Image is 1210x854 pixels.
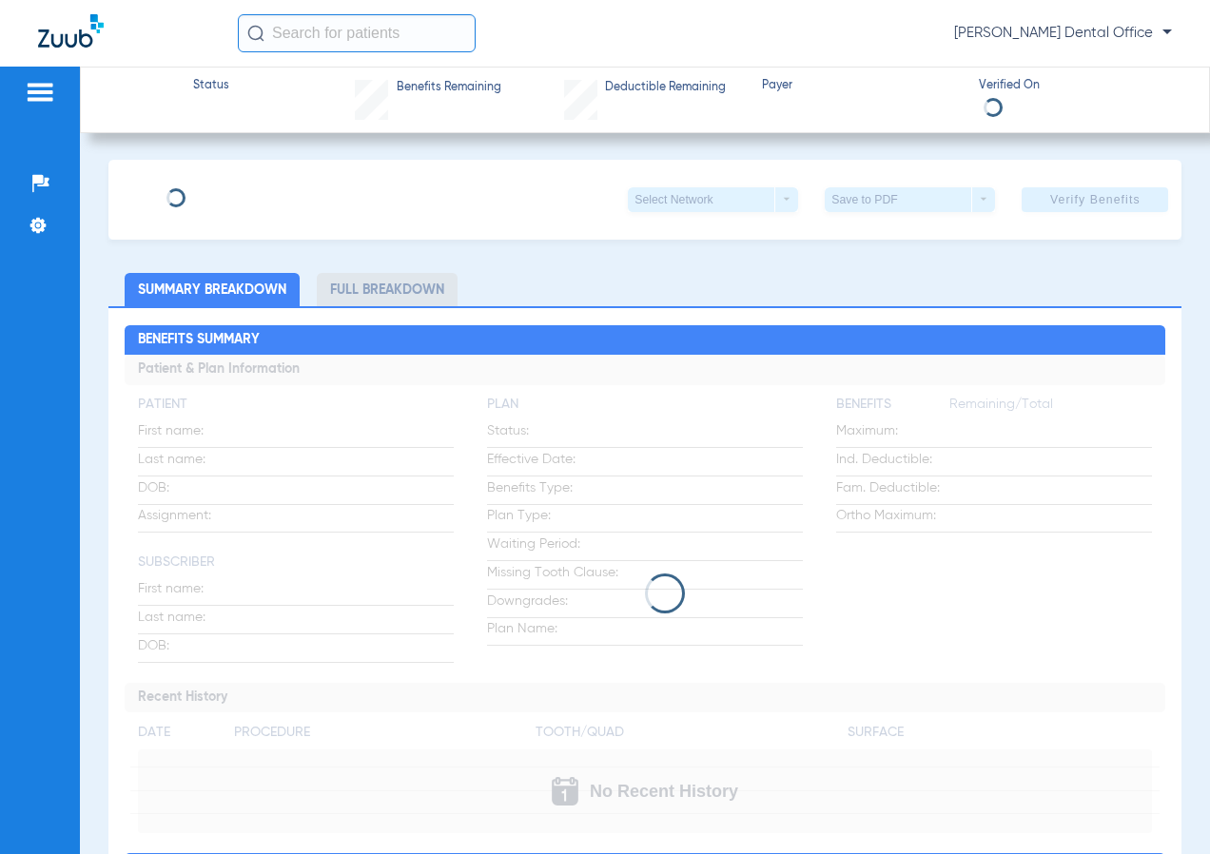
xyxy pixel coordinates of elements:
span: [PERSON_NAME] Dental Office [954,24,1172,43]
span: Verified On [979,78,1180,95]
input: Search for patients [238,14,476,52]
span: Benefits Remaining [397,80,501,97]
img: hamburger-icon [25,81,55,104]
li: Full Breakdown [317,273,458,306]
span: Status [193,78,229,95]
li: Summary Breakdown [125,273,300,306]
h2: Benefits Summary [125,325,1165,356]
img: Zuub Logo [38,14,104,48]
img: Search Icon [247,25,264,42]
span: Deductible Remaining [605,80,726,97]
span: Payer [762,78,963,95]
